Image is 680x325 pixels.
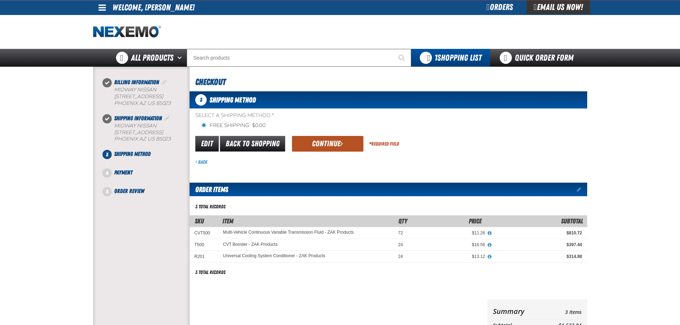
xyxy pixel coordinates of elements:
a: Quick Order Form [490,49,587,67]
div: $11.26 [413,230,485,236]
a: Edit Shipping Information [163,115,171,122]
input: Free Shipping: $0.00 [201,122,207,128]
a: Edit Billing Information [161,79,168,86]
span: AZ [139,100,146,106]
span: 24 [398,254,403,259]
a: Edit [195,136,219,152]
div: $397.44 [495,242,582,248]
button: You have 1 Shopping List. Open to view details [411,49,490,67]
span: Shipping Information [114,115,162,122]
nav: Checkout steps. Current step is Shipping Method. Step 3 of 5 [102,78,190,195]
a: Back to Shopping [220,136,285,152]
span: PHOENIX [114,136,138,142]
strong: 1 [434,53,437,63]
img: Nexemo logo [93,26,161,38]
li: Shipping Information. Step 2 of 5. Completed [107,114,190,150]
span: Billing Information [114,79,159,86]
span: [STREET_ADDRESS] [114,93,163,100]
span: Item [222,217,233,225]
span: Midway Nissan [114,87,156,93]
li: Payment. Step 4 of 5. Not Completed [107,168,190,187]
th: Summary [493,305,539,318]
span: [STREET_ADDRESS] [114,130,163,136]
button: Start Searching [393,49,411,67]
a: Universal Cooling System Conditioner - ZAK Products [223,254,326,259]
h2: Order Items [190,183,228,196]
input: Search [187,49,411,67]
span: US [147,136,155,142]
bdo: 85023 [156,136,171,142]
span: Payment [114,169,132,176]
a: Edit items [577,187,587,192]
li: Order Review. Step 5 of 5. Not Completed [107,187,190,195]
span: Qty [398,217,407,225]
span: 72 [398,230,403,235]
button: View All Prices for Multi-Vehicle Continuous Variable Transmission Fluid - ZAK Products [485,230,494,237]
span: Select a Shipping Method [195,112,587,119]
label: Free Shipping: $0.00 [201,122,266,129]
span: Checkout [195,77,226,87]
a: CVT Booster - ZAK Products [223,242,278,247]
span: PHOENIX [114,100,138,106]
div: $314.88 [495,254,582,259]
div: 3 total records [195,269,226,276]
div: $16.56 [413,242,485,248]
li: Billing Information. Step 1 of 5. Completed [107,78,190,114]
div: 3 total records [195,203,226,210]
span: Subtotal [561,217,583,225]
span: Shipping Method [114,151,151,157]
td: R201 [190,251,218,263]
td: 3 Items [539,305,581,318]
td: T500 [190,239,218,251]
li: Shipping Method. Step 3 of 5. Not Completed [107,150,190,168]
button: Open All Products pages [175,49,187,67]
span: All Products [131,51,173,64]
button: View All Prices for Universal Cooling System Conditioner - ZAK Products [485,254,494,260]
span: Shopping List [434,53,482,63]
a: SKU [195,217,204,225]
button: Continue [292,136,363,152]
a: Back [195,159,207,165]
a: Home [93,26,161,38]
div: $810.72 [495,230,582,236]
div: Required Field [369,141,399,147]
span: 24 [398,242,403,247]
a: Multi-Vehicle Continuous Variable Transmission Fluid - ZAK Products [223,230,354,235]
bdo: 85023 [156,100,171,106]
span: Shipping Method [210,96,256,104]
span: Order Review [114,188,144,194]
button: View All Prices for CVT Booster - ZAK Products [485,242,494,248]
span: 4 [102,168,112,178]
td: CVT500 [190,227,218,239]
div: $13.12 [413,254,485,259]
span: 5 [102,187,112,196]
span: 3 [102,150,112,159]
span: Midway Nissan [114,123,156,129]
span: 3 [195,94,207,106]
span: US [147,100,155,106]
span: AZ [139,136,146,142]
span: Price [469,217,482,225]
